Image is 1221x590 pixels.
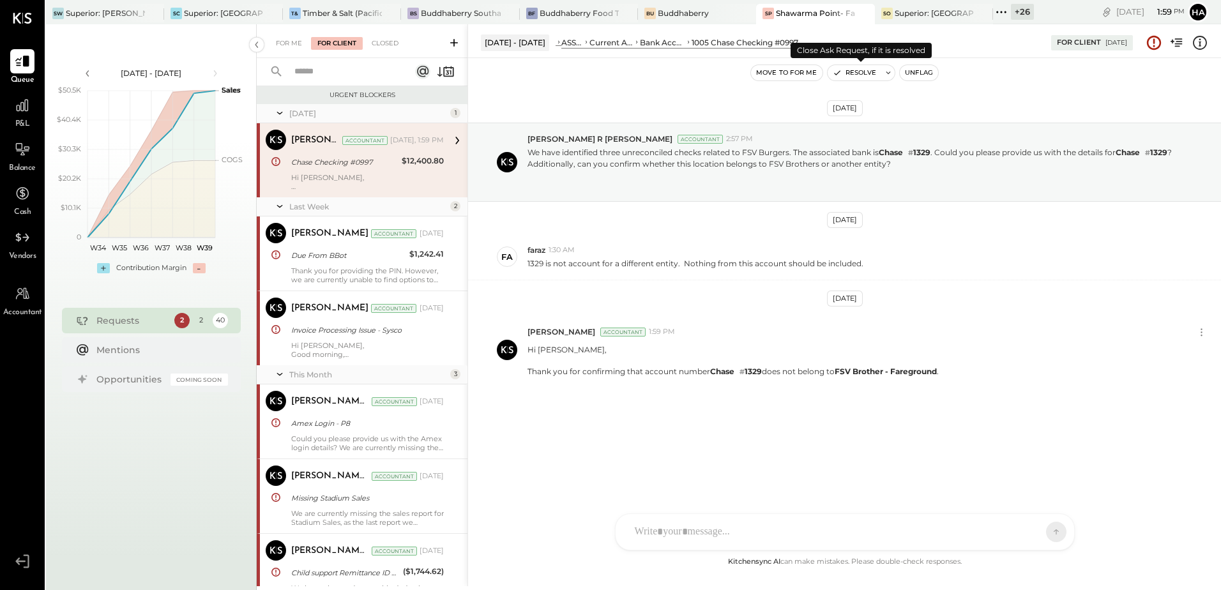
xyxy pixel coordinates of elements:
div: [PERSON_NAME] R [PERSON_NAME] [291,395,369,408]
div: This Month [289,369,447,380]
div: [DATE] [1105,38,1127,47]
span: Accountant [3,307,42,319]
span: # [1145,148,1150,157]
div: Urgent Blockers [263,91,461,100]
text: $30.3K [58,144,81,153]
div: 1005 Chase Checking #0997 [692,37,798,48]
text: COGS [222,155,243,164]
div: Accountant [678,135,723,144]
span: [PERSON_NAME] [527,326,595,337]
div: SW [52,8,64,19]
div: SO [881,8,893,19]
text: W37 [154,243,169,252]
div: Buddhaberry Food Truck [540,8,619,19]
div: SP [762,8,774,19]
div: Accountant [372,547,417,556]
div: Bu [644,8,656,19]
div: Buddhaberry Southampton [421,8,500,19]
div: Last Week [289,201,447,212]
div: [DATE] [1116,6,1185,18]
div: Could you please provide us with the Amex login details? We are currently missing the activity an... [291,434,444,452]
span: 2:57 PM [726,134,753,144]
div: Accountant [371,304,416,313]
span: Balance [9,163,36,174]
div: [PERSON_NAME] [291,227,368,240]
div: [DATE] - [DATE] [481,34,549,50]
div: For Client [311,37,363,50]
div: Thank you for providing the PIN. However, we are currently unable to find options to download the... [291,266,444,284]
div: 1 [450,108,460,118]
div: [DATE] [420,303,444,314]
text: W36 [132,243,148,252]
div: [PERSON_NAME] [291,302,368,315]
div: Hi [PERSON_NAME], Good morning, [291,341,444,359]
div: Accountant [342,136,388,145]
div: For Client [1057,38,1101,48]
div: + [97,263,110,273]
div: [PERSON_NAME] [291,134,340,147]
text: Sales [222,86,241,95]
span: Queue [11,75,34,86]
text: W39 [196,243,212,252]
strong: Chase 1329 [710,367,762,376]
div: Chase Checking #0997 [291,156,398,169]
div: [DATE] [420,229,444,239]
div: Current Assets [589,37,633,48]
div: Accountant [371,229,416,238]
div: For Me [269,37,308,50]
div: Mentions [96,344,222,356]
strong: Chase 1329 [1116,147,1167,157]
div: 2 [450,201,460,211]
span: Cash [14,207,31,218]
text: $50.5K [58,86,81,95]
div: Coming Soon [171,374,228,386]
text: W38 [175,243,191,252]
a: Cash [1,181,44,218]
text: $10.1K [61,203,81,212]
div: [DATE] [420,471,444,481]
button: Resolve [828,65,881,80]
div: ($1,744.62) [403,565,444,578]
button: Ha [1188,2,1208,22]
a: Vendors [1,225,44,262]
div: Amex Login - P8 [291,417,440,430]
text: W34 [90,243,107,252]
div: [DATE] [420,546,444,556]
div: $1,242.41 [409,248,444,261]
div: [DATE] [827,100,863,116]
div: Contribution Margin [116,263,186,273]
div: copy link [1100,5,1113,19]
strong: FSV Brother - Fareground [835,367,937,376]
div: $12,400.80 [402,155,444,167]
div: Accountant [372,472,417,481]
div: Accountant [600,328,646,337]
text: 0 [77,232,81,241]
div: T& [289,8,301,19]
div: Superior: [PERSON_NAME] [66,8,145,19]
text: $40.4K [57,115,81,124]
a: Balance [1,137,44,174]
span: 1:59 PM [649,327,675,337]
span: [PERSON_NAME] R [PERSON_NAME] [527,133,672,144]
div: Requests [96,314,168,327]
span: Vendors [9,251,36,262]
div: 2 [193,313,209,328]
div: [DATE] [827,291,863,306]
div: Child support Remittance ID 011281301917777 [291,566,399,579]
span: P&L [15,119,30,130]
button: Move to for me [751,65,823,80]
span: # [739,367,745,376]
div: Bank Accounts [640,37,685,48]
strong: Chase 1329 [879,147,930,157]
div: ASSETS [561,37,583,48]
span: 1:30 AM [549,245,575,255]
div: Invoice Processing Issue - Sysco [291,324,440,337]
div: Close Ask Request, if it is resolved [791,43,932,58]
p: Hi [PERSON_NAME], Thank you for confirming that account number does not belong to . [527,344,939,377]
div: Timber & Salt (Pacific Dining CA1 LLC) [303,8,382,19]
div: [PERSON_NAME] R [PERSON_NAME] [291,545,369,557]
div: Due From BBot [291,249,406,262]
div: [DATE] - [DATE] [97,68,206,79]
div: Superior: [GEOGRAPHIC_DATA] [895,8,974,19]
a: Accountant [1,282,44,319]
